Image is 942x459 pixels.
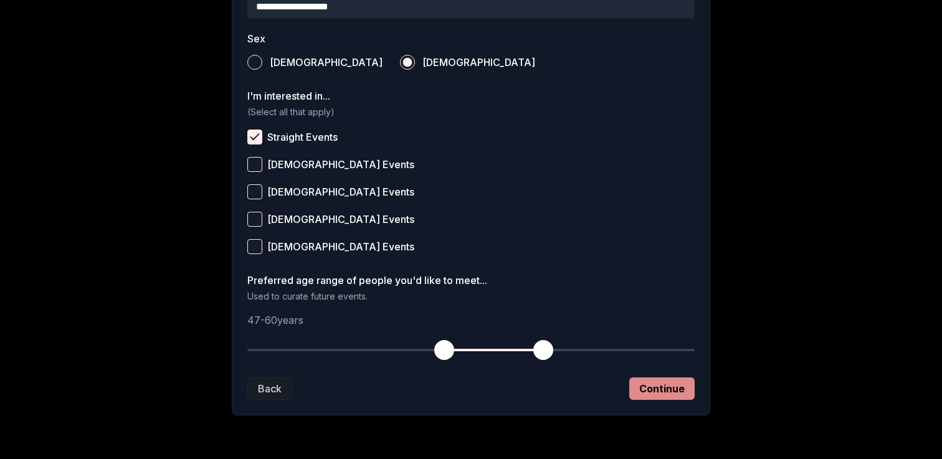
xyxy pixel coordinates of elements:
[267,187,414,197] span: [DEMOGRAPHIC_DATA] Events
[247,290,695,303] p: Used to curate future events.
[247,313,695,328] p: 47 - 60 years
[400,55,415,70] button: [DEMOGRAPHIC_DATA]
[422,57,535,67] span: [DEMOGRAPHIC_DATA]
[270,57,383,67] span: [DEMOGRAPHIC_DATA]
[247,377,292,400] button: Back
[247,239,262,254] button: [DEMOGRAPHIC_DATA] Events
[247,275,695,285] label: Preferred age range of people you'd like to meet...
[267,132,338,142] span: Straight Events
[247,130,262,144] button: Straight Events
[247,91,695,101] label: I'm interested in...
[247,184,262,199] button: [DEMOGRAPHIC_DATA] Events
[247,212,262,227] button: [DEMOGRAPHIC_DATA] Events
[247,55,262,70] button: [DEMOGRAPHIC_DATA]
[247,106,695,118] p: (Select all that apply)
[267,159,414,169] span: [DEMOGRAPHIC_DATA] Events
[247,157,262,172] button: [DEMOGRAPHIC_DATA] Events
[267,214,414,224] span: [DEMOGRAPHIC_DATA] Events
[629,377,695,400] button: Continue
[267,242,414,252] span: [DEMOGRAPHIC_DATA] Events
[247,34,695,44] label: Sex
